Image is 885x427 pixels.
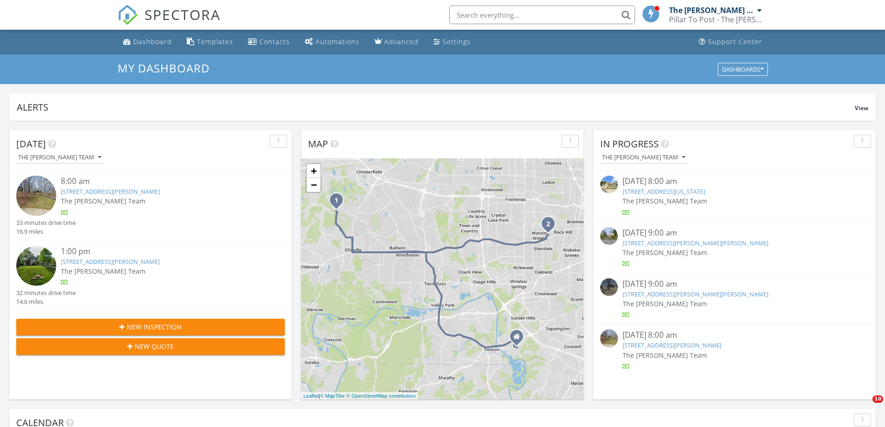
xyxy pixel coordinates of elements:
div: 2254 Ridgley Woods Dr, Chesterfield, MO 63005 [336,200,342,205]
a: [STREET_ADDRESS][PERSON_NAME] [61,257,160,266]
a: 8:00 am [STREET_ADDRESS][PERSON_NAME] The [PERSON_NAME] Team 33 minutes drive time 16.9 miles [16,176,285,236]
span: New Quote [135,342,174,351]
a: [DATE] 9:00 am [STREET_ADDRESS][PERSON_NAME][PERSON_NAME] The [PERSON_NAME] Team [600,278,869,320]
div: Automations [315,37,360,46]
span: In Progress [600,138,659,150]
a: Automations (Basic) [301,33,363,51]
a: [STREET_ADDRESS][PERSON_NAME][PERSON_NAME] [623,239,768,247]
a: [STREET_ADDRESS][PERSON_NAME] [623,341,721,349]
div: Support Center [708,37,762,46]
a: Settings [430,33,474,51]
a: Zoom in [307,164,321,178]
button: New Inspection [16,319,285,335]
i: 1 [334,197,338,204]
div: 1110 Dunwoody Dr, St. Louis, MO 63122 [548,223,554,229]
span: My Dashboard [118,60,210,76]
div: Pillar To Post - The Frederick Team [669,15,762,24]
div: Advanced [384,37,419,46]
a: [STREET_ADDRESS][US_STATE] [623,187,705,196]
span: New Inspection [127,322,182,332]
a: Templates [183,33,237,51]
button: The [PERSON_NAME] Team [600,151,687,164]
div: Dashboard [133,37,172,46]
div: [DATE] 9:00 am [623,278,846,290]
span: The [PERSON_NAME] Team [623,351,707,360]
img: streetview [16,246,56,286]
span: 10 [872,395,883,403]
a: Support Center [695,33,766,51]
div: 16.9 miles [16,227,76,236]
div: The [PERSON_NAME] Team [669,6,755,15]
div: 32 minutes drive time [16,289,76,297]
img: streetview [600,176,618,193]
span: View [855,104,868,112]
span: The [PERSON_NAME] Team [61,267,145,276]
div: [DATE] 8:00 am [623,176,846,187]
button: The [PERSON_NAME] Team [16,151,103,164]
span: Map [308,138,328,150]
div: 1:00 pm [61,246,262,257]
div: Templates [197,37,233,46]
span: [DATE] [16,138,46,150]
button: Dashboards [718,63,768,76]
img: The Best Home Inspection Software - Spectora [118,5,138,25]
div: 33 minutes drive time [16,218,76,227]
span: The [PERSON_NAME] Team [623,299,707,308]
iframe: Intercom live chat [853,395,876,418]
div: Dashboards [722,66,764,72]
a: © OpenStreetMap contributors [347,393,416,399]
div: [DATE] 8:00 am [623,329,846,341]
div: 8:00 am [61,176,262,187]
a: Zoom out [307,178,321,192]
div: | [301,392,418,400]
div: [DATE] 9:00 am [623,227,846,239]
img: streetview [16,176,56,216]
span: The [PERSON_NAME] Team [623,248,707,257]
a: SPECTORA [118,13,221,32]
span: SPECTORA [144,5,221,24]
span: The [PERSON_NAME] Team [623,197,707,205]
a: Dashboard [119,33,176,51]
a: [STREET_ADDRESS][PERSON_NAME] [61,187,160,196]
img: streetview [600,227,618,245]
div: The [PERSON_NAME] Team [18,154,101,161]
a: Leaflet [303,393,319,399]
div: 14.6 miles [16,297,76,306]
a: © MapTiler [320,393,345,399]
img: streetview [600,329,618,347]
a: [STREET_ADDRESS][PERSON_NAME][PERSON_NAME] [623,290,768,298]
input: Search everything... [449,6,635,24]
a: [DATE] 9:00 am [STREET_ADDRESS][PERSON_NAME][PERSON_NAME] The [PERSON_NAME] Team [600,227,869,269]
div: 11084 Gravois Industrial Ct, Saint Louis MO 63128 [517,336,522,342]
img: streetview [600,278,618,296]
div: Alerts [17,101,855,113]
a: Contacts [244,33,294,51]
a: 1:00 pm [STREET_ADDRESS][PERSON_NAME] The [PERSON_NAME] Team 32 minutes drive time 14.6 miles [16,246,285,306]
a: [DATE] 8:00 am [STREET_ADDRESS][US_STATE] The [PERSON_NAME] Team [600,176,869,217]
span: The [PERSON_NAME] Team [61,197,145,205]
div: The [PERSON_NAME] Team [602,154,685,161]
div: Contacts [259,37,290,46]
i: 2 [546,221,550,228]
a: Advanced [371,33,422,51]
div: Settings [443,37,471,46]
button: New Quote [16,338,285,355]
a: [DATE] 8:00 am [STREET_ADDRESS][PERSON_NAME] The [PERSON_NAME] Team [600,329,869,371]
